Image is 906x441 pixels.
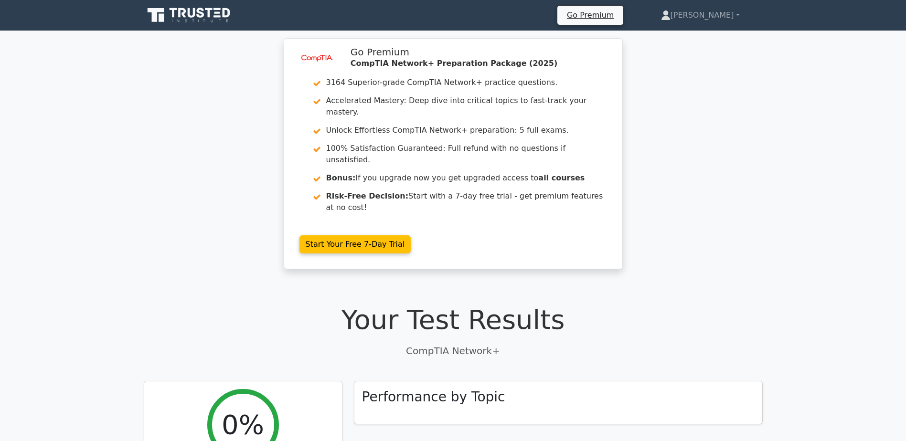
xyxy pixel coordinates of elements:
[362,389,505,405] h3: Performance by Topic
[638,6,763,25] a: [PERSON_NAME]
[561,9,619,21] a: Go Premium
[299,235,411,253] a: Start Your Free 7-Day Trial
[222,409,264,441] h2: 0%
[144,304,763,336] h1: Your Test Results
[144,344,763,358] p: CompTIA Network+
